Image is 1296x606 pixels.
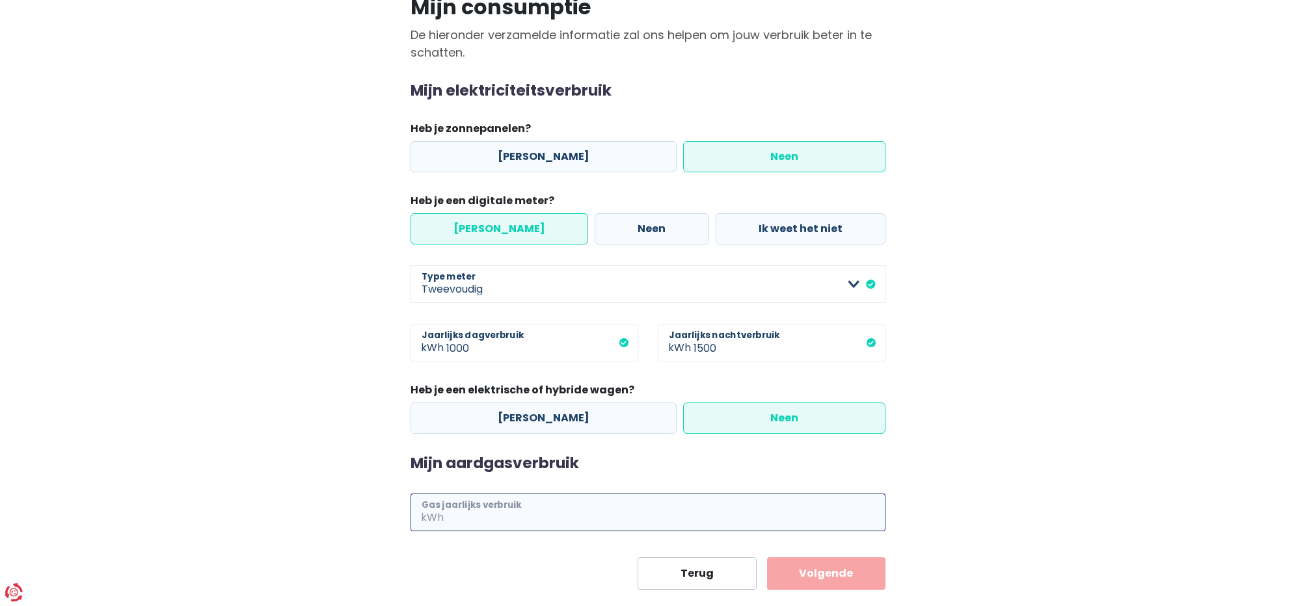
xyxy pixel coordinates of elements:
legend: Heb je een elektrische of hybride wagen? [411,382,885,402]
label: Neen [683,402,885,434]
h2: Mijn aardgasverbruik [411,454,885,473]
label: Neen [683,141,885,172]
p: De hieronder verzamelde informatie zal ons helpen om jouw verbruik beter in te schatten. [411,26,885,61]
span: kWh [658,324,694,362]
span: kWh [411,324,446,362]
label: [PERSON_NAME] [411,402,677,434]
legend: Heb je een digitale meter? [411,193,885,213]
span: kWh [411,494,446,531]
label: Neen [595,213,709,244]
label: [PERSON_NAME] [411,213,588,244]
label: [PERSON_NAME] [411,141,677,172]
button: Terug [638,557,757,590]
legend: Heb je zonnepanelen? [411,121,885,141]
label: Ik weet het niet [716,213,885,244]
button: Volgende [767,557,886,590]
h2: Mijn elektriciteitsverbruik [411,82,885,100]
